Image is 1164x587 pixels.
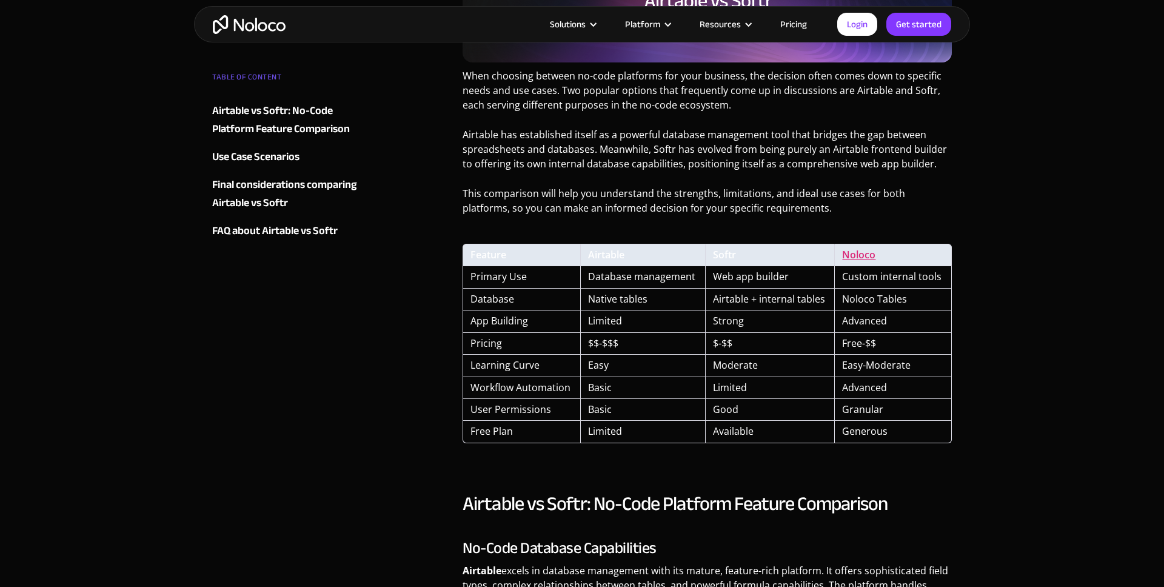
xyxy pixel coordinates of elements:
td: Available [705,421,835,443]
a: Generous [842,424,888,438]
a: Airtable vs Softr: No-Code Platform Feature Comparison [212,102,359,138]
a: Get started [886,13,951,36]
div: Use Case Scenarios [212,148,299,166]
td: Pricing [463,333,580,355]
td: Native tables [580,289,705,310]
td: App Building [463,310,580,332]
td: Airtable + internal tables [705,289,835,310]
a: Advanced [842,381,887,394]
div: Platform [625,16,660,32]
a: Use Case Scenarios [212,148,359,166]
td: Good [705,399,835,421]
a: Login [837,13,877,36]
td: $-$$ [705,333,835,355]
td: Moderate [705,355,835,377]
p: Airtable has established itself as a powerful database management tool that bridges the gap betwe... [463,127,952,180]
h3: No-Code Database Capabilities [463,539,952,557]
th: Feature [463,244,580,266]
td: $$-$$$ [580,333,705,355]
div: TABLE OF CONTENT [212,68,359,92]
a: Granular [842,403,883,416]
td: Basic [580,377,705,399]
td: Limited [580,421,705,443]
a: Free-$$ [842,337,876,350]
td: Web app builder [705,266,835,288]
div: Resources [684,16,765,32]
a: Noloco Tables [842,292,907,306]
a: Softr [713,248,736,261]
td: Learning Curve [463,355,580,377]
a: Custom internal tools [842,270,942,283]
a: FAQ about Airtable vs Softr [212,222,359,240]
div: Solutions [550,16,586,32]
a: Airtable [588,248,624,261]
td: Easy-Moderate [834,355,952,377]
td: Limited [580,310,705,332]
h2: Airtable vs Softr: No-Code Platform Feature Comparison [463,492,952,516]
td: Free Plan [463,421,580,443]
td: Basic [580,399,705,421]
td: Strong [705,310,835,332]
a: home [213,15,286,34]
td: User Permissions [463,399,580,421]
a: Final considerations comparing Airtable vs Softr [212,176,359,212]
div: Resources [700,16,741,32]
td: Workflow Automation [463,377,580,399]
strong: Airtable [463,564,501,577]
div: Platform [610,16,684,32]
td: Advanced [834,310,952,332]
td: Limited [705,377,835,399]
p: When choosing between no-code platforms for your business, the decision often comes down to speci... [463,69,952,121]
div: Solutions [535,16,610,32]
td: Primary Use [463,266,580,288]
a: Pricing [765,16,822,32]
div: FAQ about Airtable vs Softr [212,222,338,240]
td: Easy [580,355,705,377]
p: This comparison will help you understand the strengths, limitations, and ideal use cases for both... [463,186,952,224]
td: Database [463,289,580,310]
td: Database management [580,266,705,288]
a: Noloco [842,248,875,261]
